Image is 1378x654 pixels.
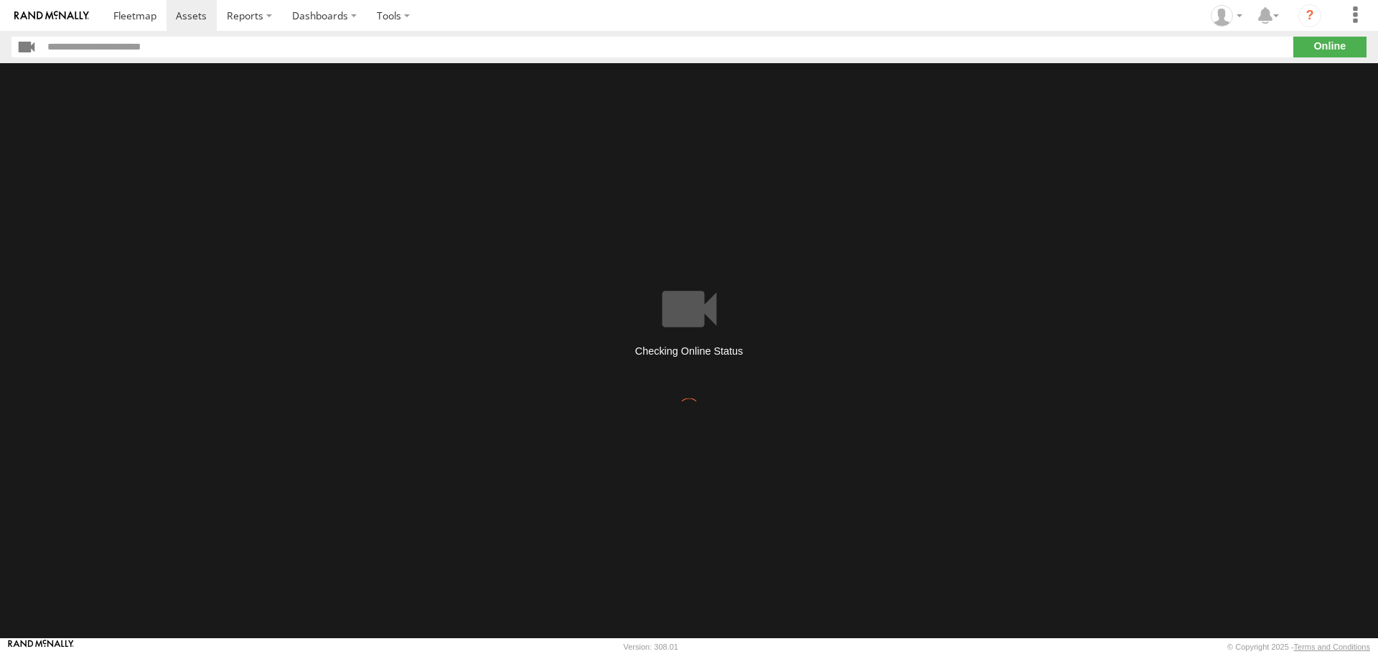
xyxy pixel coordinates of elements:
img: rand-logo.svg [14,11,89,21]
a: Terms and Conditions [1294,643,1370,651]
div: Version: 308.01 [624,643,678,651]
div: © Copyright 2025 - [1227,643,1370,651]
i: ? [1298,4,1321,27]
a: Visit our Website [8,640,74,654]
div: Randy Yohe [1206,5,1247,27]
